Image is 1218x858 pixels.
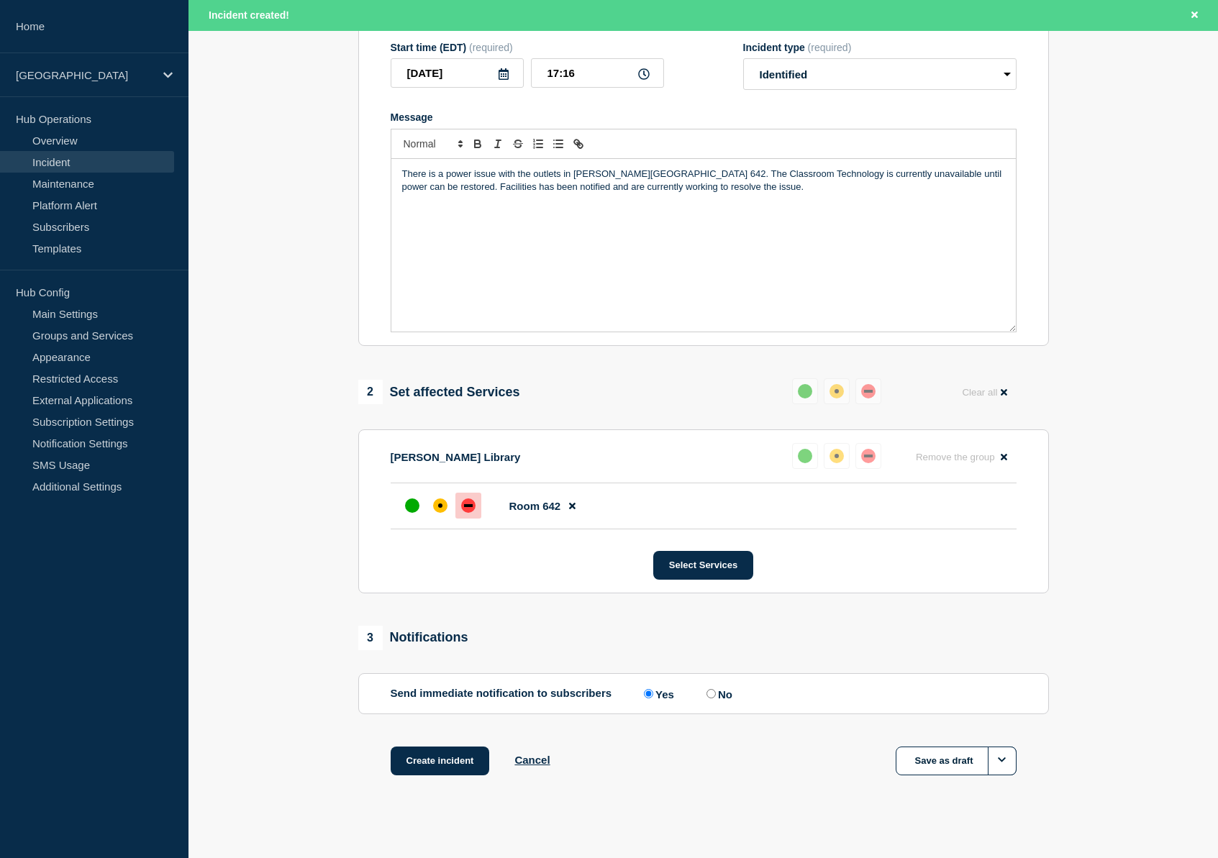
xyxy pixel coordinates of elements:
[824,378,850,404] button: affected
[644,689,653,698] input: Yes
[953,378,1016,406] button: Clear all
[830,449,844,463] div: affected
[469,42,513,53] span: (required)
[391,687,612,700] p: Send immediate notification to subscribers
[808,42,852,53] span: (required)
[568,135,588,152] button: Toggle link
[358,380,383,404] span: 2
[391,747,490,775] button: Create incident
[861,449,876,463] div: down
[358,626,468,650] div: Notifications
[531,58,664,88] input: HH:MM
[461,498,476,513] div: down
[358,626,383,650] span: 3
[391,687,1017,700] div: Send immediate notification to subscribers
[706,689,716,698] input: No
[798,449,812,463] div: up
[792,443,818,469] button: up
[792,378,818,404] button: up
[528,135,548,152] button: Toggle ordered list
[391,451,521,463] p: [PERSON_NAME] Library
[855,378,881,404] button: down
[397,135,468,152] span: Font size
[433,498,447,513] div: affected
[1186,7,1204,24] button: Close banner
[488,135,508,152] button: Toggle italic text
[916,452,995,462] span: Remove the group
[743,42,1017,53] div: Incident type
[468,135,488,152] button: Toggle bold text
[896,747,1017,775] button: Save as draft
[653,551,753,580] button: Select Services
[640,687,674,700] label: Yes
[391,111,1017,123] div: Message
[509,500,561,512] span: Room 642
[391,159,1016,332] div: Message
[830,384,844,398] div: affected
[391,58,524,88] input: YYYY-MM-DD
[907,443,1017,471] button: Remove the group
[508,135,528,152] button: Toggle strikethrough text
[743,58,1017,90] select: Incident type
[855,443,881,469] button: down
[391,42,664,53] div: Start time (EDT)
[16,69,154,81] p: [GEOGRAPHIC_DATA]
[402,168,1005,194] p: There is a power issue with the outlets in [PERSON_NAME][GEOGRAPHIC_DATA] 642. The Classroom Tech...
[405,498,419,513] div: up
[703,687,732,700] label: No
[548,135,568,152] button: Toggle bulleted list
[358,380,520,404] div: Set affected Services
[861,384,876,398] div: down
[514,754,550,766] button: Cancel
[824,443,850,469] button: affected
[209,9,289,21] span: Incident created!
[798,384,812,398] div: up
[988,747,1017,775] button: Options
